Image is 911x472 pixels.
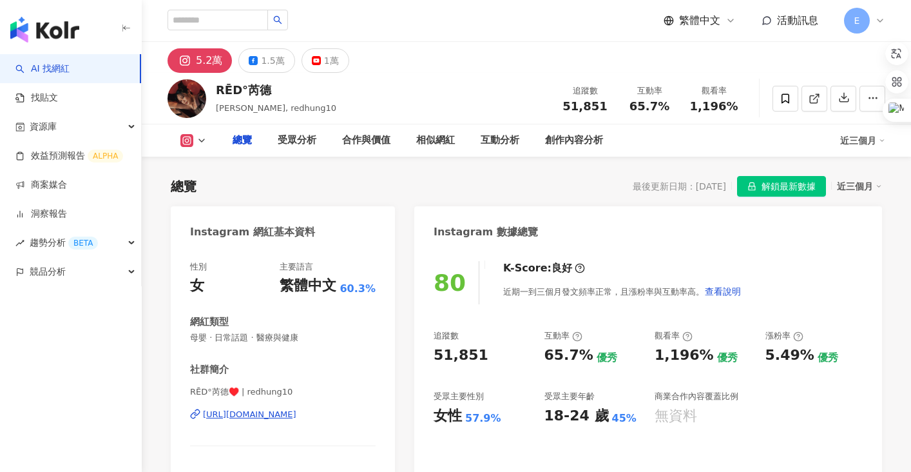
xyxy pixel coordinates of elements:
[612,411,637,426] div: 45%
[544,391,595,402] div: 受眾主要年齡
[273,15,282,25] span: search
[261,52,284,70] div: 1.5萬
[545,133,603,148] div: 創作內容分析
[190,386,376,398] span: RĒD°芮德♥️ | redhung10
[434,330,459,342] div: 追蹤數
[68,237,98,250] div: BETA
[416,133,455,148] div: 相似網紅
[216,82,336,98] div: RĒD°芮德
[544,406,609,426] div: 18-24 歲
[705,286,741,297] span: 查看說明
[342,133,390,148] div: 合作與價值
[10,17,79,43] img: logo
[629,100,669,113] span: 65.7%
[765,346,814,366] div: 5.49%
[597,351,617,365] div: 優秀
[190,363,229,377] div: 社群簡介
[15,239,24,248] span: rise
[777,14,818,26] span: 活動訊息
[704,279,742,304] button: 查看說明
[818,351,838,365] div: 優秀
[689,84,738,97] div: 觀看率
[168,48,232,73] button: 5.2萬
[503,261,585,275] div: K-Score :
[840,130,885,151] div: 近三個月
[171,177,197,195] div: 總覽
[216,103,336,113] span: [PERSON_NAME], redhung10
[324,52,339,70] div: 1萬
[168,79,206,118] img: KOL Avatar
[15,92,58,104] a: 找貼文
[625,84,674,97] div: 互動率
[30,257,66,286] span: 競品分析
[434,346,488,366] div: 51,851
[15,208,67,221] a: 洞察報告
[561,84,609,97] div: 追蹤數
[717,351,738,365] div: 優秀
[434,391,484,402] div: 受眾主要性別
[765,330,803,342] div: 漲粉率
[190,261,207,273] div: 性別
[190,315,229,329] div: 網紅類型
[278,133,316,148] div: 受眾分析
[280,276,336,296] div: 繁體中文
[481,133,519,148] div: 互動分析
[633,181,726,192] div: 最後更新日期：[DATE]
[233,133,252,148] div: 總覽
[747,182,756,191] span: lock
[562,99,607,113] span: 51,851
[280,261,313,273] div: 主要語言
[15,63,70,75] a: searchAI 找網紅
[679,14,720,28] span: 繁體中文
[544,346,593,366] div: 65.7%
[190,409,376,420] a: [URL][DOMAIN_NAME]
[15,179,67,192] a: 商案媒合
[196,52,222,70] div: 5.2萬
[551,261,572,275] div: 良好
[465,411,501,426] div: 57.9%
[238,48,294,73] button: 1.5萬
[30,112,57,141] span: 資源庫
[544,330,582,342] div: 互動率
[655,330,693,342] div: 觀看率
[737,176,826,197] button: 解鎖最新數據
[190,225,315,239] div: Instagram 網紅基本資料
[655,346,714,366] div: 1,196%
[190,332,376,344] span: 母嬰 · 日常話題 · 醫療與健康
[434,270,466,296] div: 80
[655,406,697,426] div: 無資料
[690,100,738,113] span: 1,196%
[15,150,123,162] a: 效益預測報告ALPHA
[762,177,816,197] span: 解鎖最新數據
[190,276,204,296] div: 女
[302,48,349,73] button: 1萬
[854,14,860,28] span: E
[434,225,538,239] div: Instagram 數據總覽
[837,178,882,195] div: 近三個月
[503,279,742,304] div: 近期一到三個月發文頻率正常，且漲粉率與互動率高。
[655,391,738,402] div: 商業合作內容覆蓋比例
[30,228,98,257] span: 趨勢分析
[203,409,296,420] div: [URL][DOMAIN_NAME]
[340,282,376,296] span: 60.3%
[434,406,462,426] div: 女性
